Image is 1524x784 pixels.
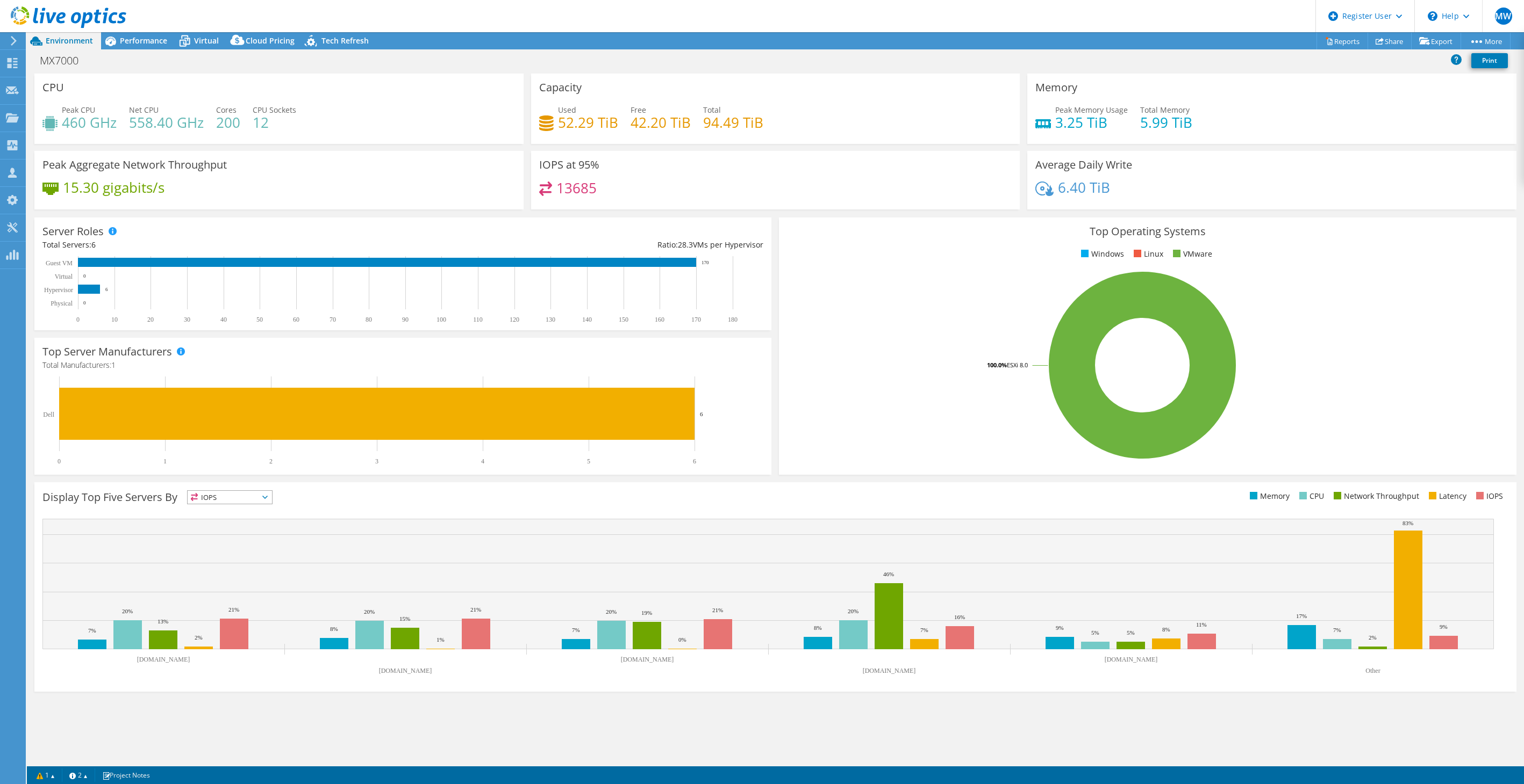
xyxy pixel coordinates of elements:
[1196,621,1207,628] text: 11%
[330,316,336,323] text: 70
[1333,627,1341,633] text: 7%
[42,82,64,93] h3: CPU
[330,626,338,632] text: 8%
[246,35,295,46] span: Cloud Pricing
[1440,623,1448,630] text: 9%
[539,82,582,93] h3: Capacity
[228,606,239,613] text: 21%
[470,606,481,613] text: 21%
[558,117,618,128] h4: 52.29 TiB
[693,458,696,465] text: 6
[814,625,822,631] text: 8%
[375,458,378,465] text: 3
[1035,82,1077,93] h3: Memory
[1365,667,1380,674] text: Other
[437,636,445,643] text: 1%
[606,608,617,615] text: 20%
[399,615,410,622] text: 15%
[1247,490,1290,502] li: Memory
[321,35,369,46] span: Tech Refresh
[920,627,928,633] text: 7%
[1170,248,1212,260] li: VMware
[62,105,95,115] span: Peak CPU
[35,55,95,67] h1: MX7000
[63,182,164,193] h4: 15.30 gigabits/s
[1035,159,1132,171] h3: Average Daily Write
[42,346,172,358] h3: Top Server Manufacturers
[293,316,299,323] text: 60
[1058,182,1110,193] h4: 6.40 TiB
[1078,248,1124,260] li: Windows
[558,105,576,115] span: Used
[473,316,483,323] text: 110
[122,608,133,614] text: 20%
[481,458,484,465] text: 4
[1056,625,1064,631] text: 9%
[95,768,158,782] a: Project Notes
[1426,490,1466,502] li: Latency
[619,316,628,323] text: 150
[1316,33,1368,49] a: Reports
[703,117,763,128] h4: 94.49 TiB
[1140,105,1190,115] span: Total Memory
[1296,613,1307,619] text: 17%
[88,627,96,634] text: 7%
[883,571,894,577] text: 46%
[546,316,555,323] text: 130
[379,667,432,674] text: [DOMAIN_NAME]
[184,316,190,323] text: 30
[1127,629,1135,636] text: 5%
[158,618,168,625] text: 13%
[403,239,764,251] div: Ratio: VMs per Hypervisor
[1403,520,1413,526] text: 83%
[364,608,375,615] text: 20%
[702,260,709,265] text: 170
[91,239,96,250] span: 6
[83,273,86,279] text: 0
[163,458,167,465] text: 1
[641,609,652,616] text: 19%
[691,316,701,323] text: 170
[631,117,691,128] h4: 42.20 TiB
[655,316,664,323] text: 160
[1055,105,1128,115] span: Peak Memory Usage
[42,359,763,371] h4: Total Manufacturers:
[1461,33,1511,49] a: More
[58,458,61,465] text: 0
[269,458,273,465] text: 2
[402,316,409,323] text: 90
[42,226,104,237] h3: Server Roles
[587,458,590,465] text: 5
[111,316,118,323] text: 10
[621,656,674,663] text: [DOMAIN_NAME]
[111,360,116,370] span: 1
[44,286,73,294] text: Hypervisor
[1411,33,1461,49] a: Export
[105,287,108,292] text: 6
[1369,634,1377,641] text: 2%
[42,159,227,171] h3: Peak Aggregate Network Throughput
[129,117,204,128] h4: 558.40 GHz
[712,607,723,613] text: 21%
[220,316,227,323] text: 40
[366,316,372,323] text: 80
[137,656,190,663] text: [DOMAIN_NAME]
[678,239,693,250] span: 28.3
[120,35,167,46] span: Performance
[42,239,403,251] div: Total Servers:
[43,411,54,418] text: Dell
[55,273,73,280] text: Virtual
[1140,117,1192,128] h4: 5.99 TiB
[83,300,86,306] text: 0
[29,768,62,782] a: 1
[631,105,646,115] span: Free
[987,361,1007,369] tspan: 100.0%
[46,35,93,46] span: Environment
[728,316,738,323] text: 180
[188,491,272,504] span: IOPS
[194,35,219,46] span: Virtual
[848,608,858,614] text: 20%
[253,117,296,128] h4: 12
[147,316,154,323] text: 20
[703,105,721,115] span: Total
